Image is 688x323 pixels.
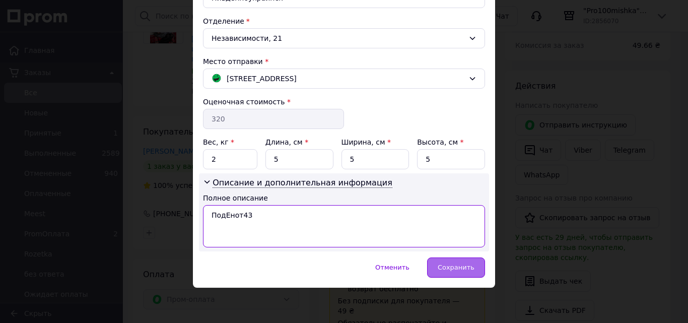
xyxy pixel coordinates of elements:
textarea: ПодЕнот43 [203,205,485,247]
label: Вес, кг [203,138,234,146]
label: Высота, см [417,138,463,146]
span: Сохранить [438,264,474,271]
div: Независимости, 21 [203,28,485,48]
label: Ширина, см [341,138,391,146]
div: Отделение [203,16,485,26]
span: [STREET_ADDRESS] [227,73,297,84]
label: Длина, см [265,138,308,146]
span: Описание и дополнительная информация [213,178,392,188]
span: Отменить [375,264,409,271]
div: Место отправки [203,56,485,67]
label: Полное описание [203,194,268,202]
label: Оценочная стоимость [203,98,285,106]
